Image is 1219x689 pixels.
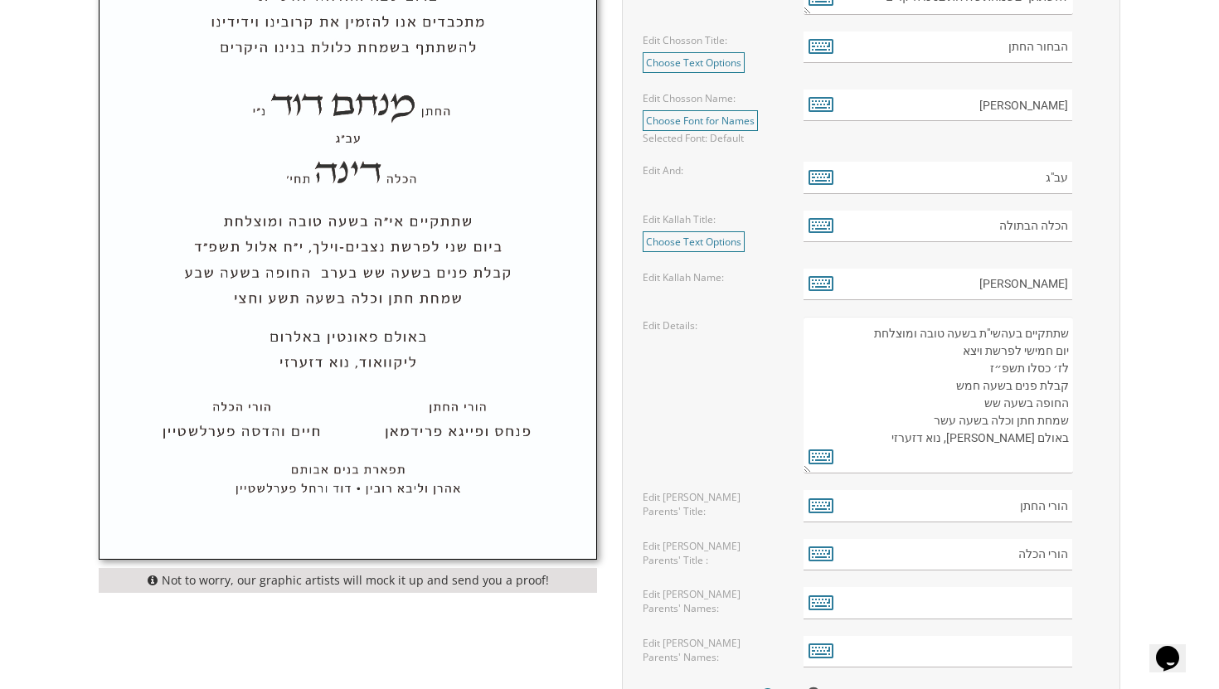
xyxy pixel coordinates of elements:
[643,52,745,73] a: Choose Text Options
[643,636,779,664] label: Edit [PERSON_NAME] Parents' Names:
[643,163,683,177] label: Edit And:
[643,270,724,284] label: Edit Kallah Name:
[643,212,716,226] label: Edit Kallah Title:
[804,317,1073,473] textarea: שתתקיים בעהשי"ת בשעה טובה ומוצלחת יום ראשון לפרשת קדושים ל' [PERSON_NAME] תשע"ט קבלת פנים בשעה שש...
[643,231,745,252] a: Choose Text Options
[643,490,779,518] label: Edit [PERSON_NAME] Parents' Title:
[643,91,736,105] label: Edit Chosson Name:
[643,33,727,47] label: Edit Chosson Title:
[643,587,779,615] label: Edit [PERSON_NAME] Parents' Names:
[99,568,597,593] div: Not to worry, our graphic artists will mock it up and send you a proof!
[643,110,758,131] a: Choose Font for Names
[643,131,779,145] div: Selected Font: Default
[1149,623,1202,672] iframe: chat widget
[643,318,697,332] label: Edit Details:
[643,539,779,567] label: Edit [PERSON_NAME] Parents' Title :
